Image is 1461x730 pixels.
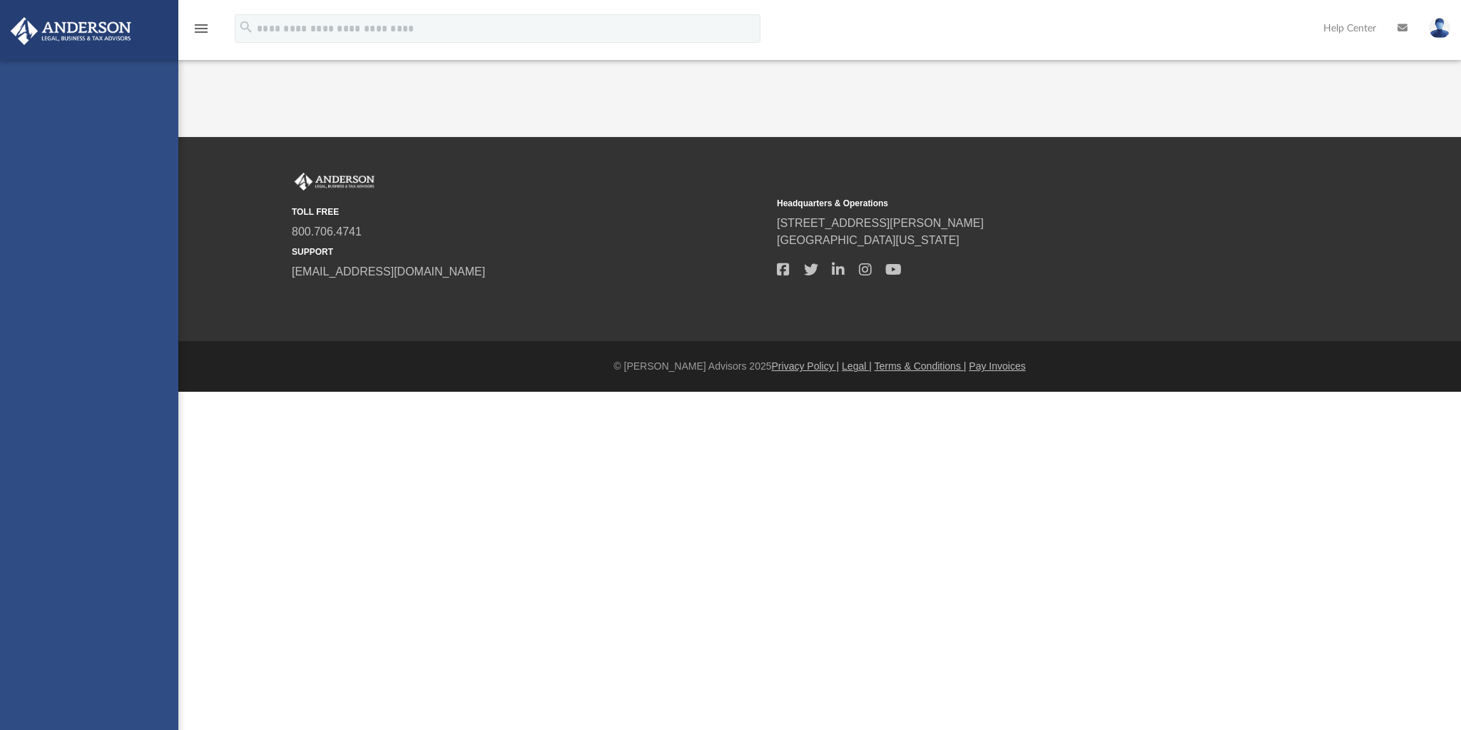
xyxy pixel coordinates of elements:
img: Anderson Advisors Platinum Portal [6,17,136,45]
img: Anderson Advisors Platinum Portal [292,173,377,191]
small: SUPPORT [292,245,767,258]
a: Legal | [842,360,872,372]
a: 800.706.4741 [292,225,362,238]
img: User Pic [1429,18,1450,39]
a: [EMAIL_ADDRESS][DOMAIN_NAME] [292,265,485,278]
small: Headquarters & Operations [777,197,1252,210]
a: menu [193,27,210,37]
i: search [238,19,254,35]
a: Privacy Policy | [772,360,840,372]
small: TOLL FREE [292,206,767,218]
a: Terms & Conditions | [875,360,967,372]
div: © [PERSON_NAME] Advisors 2025 [178,359,1461,374]
i: menu [193,20,210,37]
a: Pay Invoices [969,360,1025,372]
a: [STREET_ADDRESS][PERSON_NAME] [777,217,984,229]
a: [GEOGRAPHIC_DATA][US_STATE] [777,234,959,246]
